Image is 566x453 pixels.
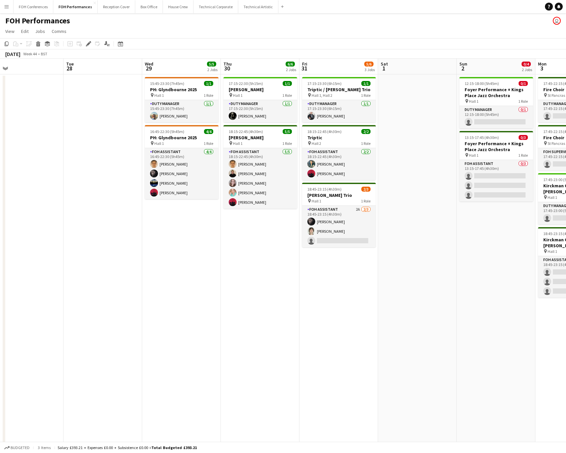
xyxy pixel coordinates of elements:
span: 1/1 [204,81,213,86]
span: Hall 1 [154,141,164,146]
span: Hall 1 [154,93,164,98]
div: Salary £393.21 + Expenses £0.00 + Subsistence £0.00 = [58,445,197,450]
span: 2 [458,65,467,72]
span: Tue [66,61,74,67]
span: 1/1 [283,81,292,86]
app-card-role: Duty Manager1/117:15-22:30 (5h15m)[PERSON_NAME] [223,100,297,122]
app-job-card: 16:45-22:30 (5h45m)4/4PH: Glyndbourne 2025 Hall 11 RoleFOH Assistant4/416:45-22:30 (5h45m)[PERSON... [145,125,219,199]
app-card-role: Duty Manager0/112:15-18:00 (5h45m) [459,106,533,128]
a: Jobs [33,27,48,36]
span: 1 Role [282,141,292,146]
span: 30 [222,65,232,72]
span: Mon [538,61,547,67]
span: 28 [65,65,74,72]
span: View [5,28,14,34]
h3: Triptic / [PERSON_NAME] Trio [302,87,376,93]
span: 5/5 [283,129,292,134]
div: 18:15-22:45 (4h30m)2/2Triptic Hall 21 RoleFOH Assistant2/218:15-22:45 (4h30m)[PERSON_NAME][PERSON... [302,125,376,180]
h3: Foyer Performance + Kings Place Jazz Orchestra [459,87,533,98]
button: Reception Cover [98,0,135,13]
span: 1 Role [518,99,528,104]
span: St Pancras [548,141,565,146]
span: 1 Role [361,141,371,146]
span: 18:15-22:45 (4h30m) [229,129,263,134]
span: 1 Role [282,93,292,98]
span: 3 [537,65,547,72]
h3: PH: Glyndbourne 2025 [145,135,219,141]
div: 2 Jobs [286,67,296,72]
div: 3 Jobs [365,67,375,72]
span: 3 items [36,445,52,450]
span: Sun [459,61,467,67]
span: 1 Role [361,93,371,98]
span: Hall 1 [469,99,478,104]
h3: Foyer Performance + Kings Place Jazz Orchestra [459,141,533,152]
span: Hall 1 [469,153,478,158]
span: Comms [52,28,66,34]
a: Comms [49,27,69,36]
div: 2 Jobs [207,67,218,72]
h3: Triptic [302,135,376,141]
span: Week 44 [22,51,38,56]
span: 16:45-22:30 (5h45m) [150,129,184,134]
span: 15:45-23:30 (7h45m) [150,81,184,86]
app-card-role: FOH Assistant0/313:15-17:45 (4h30m) [459,160,533,201]
button: Budgeted [3,444,31,451]
span: Hall 1 [548,249,557,254]
app-card-role: FOH Assistant2/218:15-22:45 (4h30m)[PERSON_NAME][PERSON_NAME] [302,148,376,180]
span: 12:15-18:00 (5h45m) [465,81,499,86]
button: Technical Artistic [238,0,278,13]
span: Sat [381,61,388,67]
a: View [3,27,17,36]
span: 6/6 [286,62,295,67]
span: 17:15-22:30 (5h15m) [229,81,263,86]
span: 5/6 [364,62,373,67]
span: 5/5 [207,62,216,67]
div: [DATE] [5,51,20,57]
span: Wed [145,61,153,67]
span: Hall 1, Hall 2 [312,93,332,98]
span: Hall 1 [548,195,557,200]
app-card-role: Duty Manager1/117:15-23:30 (6h15m)[PERSON_NAME] [302,100,376,122]
span: 0/3 [519,135,528,140]
span: 4/4 [204,129,213,134]
app-job-card: 12:15-18:00 (5h45m)0/1Foyer Performance + Kings Place Jazz Orchestra Hall 11 RoleDuty Manager0/11... [459,77,533,128]
span: Hall 1 [233,93,243,98]
span: 0/4 [522,62,531,67]
app-card-role: FOH Assistant4/416:45-22:30 (5h45m)[PERSON_NAME][PERSON_NAME][PERSON_NAME][PERSON_NAME] [145,148,219,199]
span: 31 [301,65,307,72]
h3: [PERSON_NAME] [223,87,297,93]
div: 18:45-23:15 (4h30m)2/3[PERSON_NAME] Trio Hall 11 RoleFOH Assistant2A2/318:45-23:15 (4h30m)[PERSON... [302,183,376,247]
span: Hall 1 [233,141,243,146]
span: St Pancras [548,93,565,98]
button: Box Office [135,0,163,13]
span: Edit [21,28,29,34]
button: Technical Corporate [193,0,238,13]
h3: [PERSON_NAME] [223,135,297,141]
span: 1 Role [361,199,371,203]
span: 1 [380,65,388,72]
app-job-card: 17:15-22:30 (5h15m)1/1[PERSON_NAME] Hall 11 RoleDuty Manager1/117:15-22:30 (5h15m)[PERSON_NAME] [223,77,297,122]
button: FOH Conferences [13,0,53,13]
app-card-role: FOH Assistant2A2/318:45-23:15 (4h30m)[PERSON_NAME][PERSON_NAME] [302,206,376,247]
span: Hall 1 [312,199,321,203]
span: Jobs [35,28,45,34]
span: 1 Role [204,93,213,98]
button: FOH Performances [53,0,98,13]
app-job-card: 13:15-17:45 (4h30m)0/3Foyer Performance + Kings Place Jazz Orchestra Hall 11 RoleFOH Assistant0/3... [459,131,533,201]
span: 1 Role [204,141,213,146]
span: 13:15-17:45 (4h30m) [465,135,499,140]
app-user-avatar: Visitor Services [553,17,561,25]
span: 18:45-23:15 (4h30m) [307,187,342,192]
h3: PH: Glyndbourne 2025 [145,87,219,93]
a: Edit [18,27,31,36]
div: 18:15-22:45 (4h30m)5/5[PERSON_NAME] Hall 11 RoleFOH Assistant5/518:15-22:45 (4h30m)[PERSON_NAME][... [223,125,297,209]
app-job-card: 17:15-23:30 (6h15m)1/1Triptic / [PERSON_NAME] Trio Hall 1, Hall 21 RoleDuty Manager1/117:15-23:30... [302,77,376,122]
span: 18:15-22:45 (4h30m) [307,129,342,134]
span: 1 Role [518,153,528,158]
